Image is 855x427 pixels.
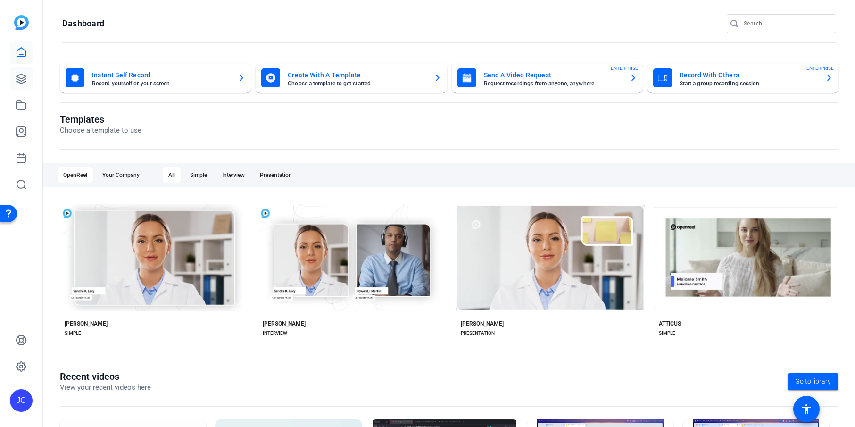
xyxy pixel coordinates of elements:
[62,18,104,29] h1: Dashboard
[611,65,638,72] span: ENTERPRISE
[461,320,504,327] div: [PERSON_NAME]
[484,69,622,81] mat-card-title: Send A Video Request
[14,15,29,30] img: blue-gradient.svg
[163,167,181,183] div: All
[647,63,838,93] button: Record With OthersStart a group recording sessionENTERPRISE
[801,403,812,415] mat-icon: accessibility
[65,329,81,337] div: SIMPLE
[263,329,287,337] div: INTERVIEW
[65,320,108,327] div: [PERSON_NAME]
[288,81,426,86] mat-card-subtitle: Choose a template to get started
[60,114,141,125] h1: Templates
[680,81,818,86] mat-card-subtitle: Start a group recording session
[92,69,230,81] mat-card-title: Instant Self Record
[58,167,93,183] div: OpenReel
[659,320,681,327] div: ATTICUS
[256,63,447,93] button: Create With A TemplateChoose a template to get started
[184,167,213,183] div: Simple
[60,63,251,93] button: Instant Self RecordRecord yourself or your screen
[263,320,306,327] div: [PERSON_NAME]
[680,69,818,81] mat-card-title: Record With Others
[788,373,838,390] a: Go to library
[216,167,250,183] div: Interview
[659,329,675,337] div: SIMPLE
[744,18,829,29] input: Search
[10,389,33,412] div: JC
[806,65,834,72] span: ENTERPRISE
[795,377,831,386] span: Go to library
[60,125,141,136] p: Choose a template to use
[97,167,145,183] div: Your Company
[452,63,643,93] button: Send A Video RequestRequest recordings from anyone, anywhereENTERPRISE
[484,81,622,86] mat-card-subtitle: Request recordings from anyone, anywhere
[254,167,298,183] div: Presentation
[461,329,495,337] div: PRESENTATION
[288,69,426,81] mat-card-title: Create With A Template
[60,382,151,393] p: View your recent videos here
[92,81,230,86] mat-card-subtitle: Record yourself or your screen
[60,371,151,382] h1: Recent videos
